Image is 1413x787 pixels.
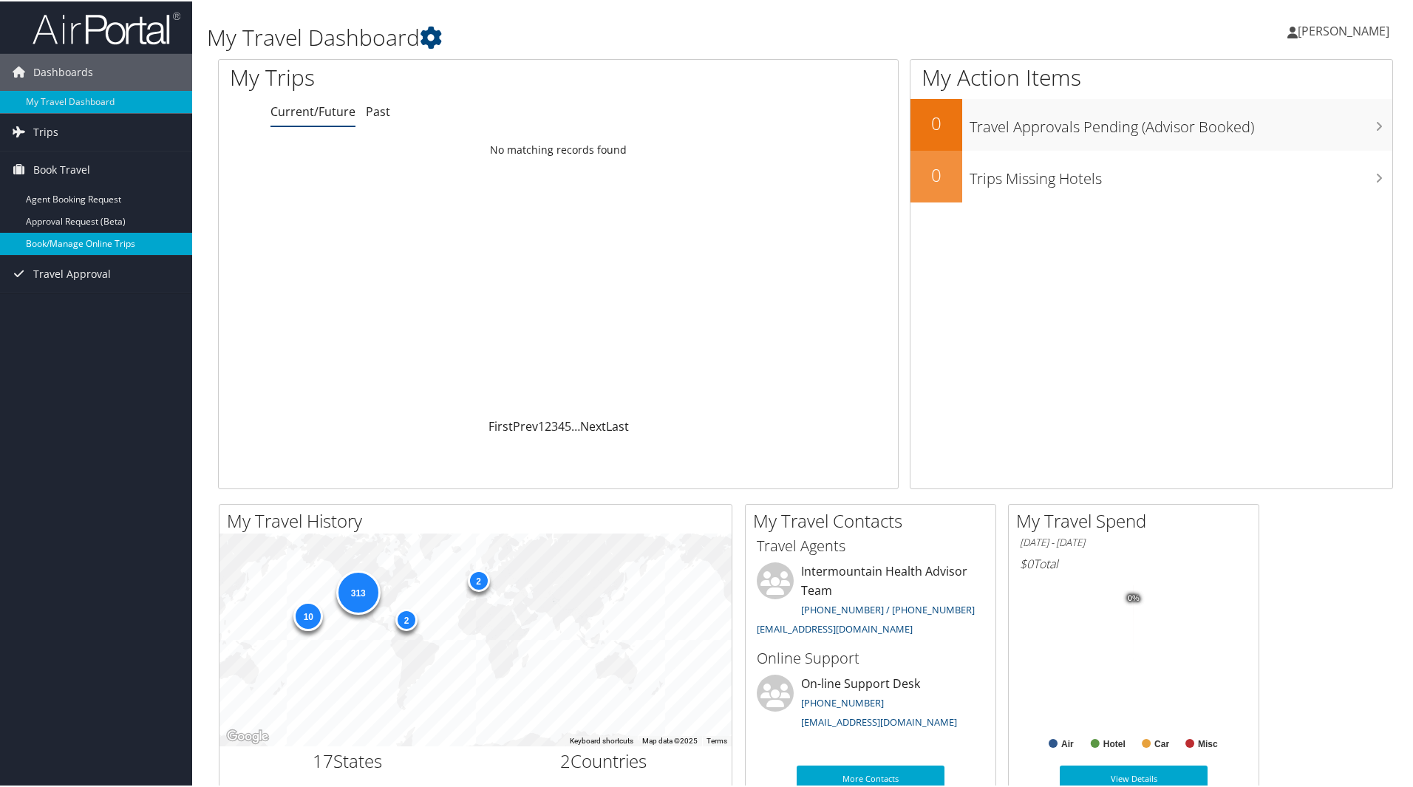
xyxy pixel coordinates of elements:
a: 1 [538,417,545,433]
a: 5 [565,417,571,433]
span: Travel Approval [33,254,111,291]
a: Prev [513,417,538,433]
span: 17 [313,747,333,771]
text: Hotel [1103,737,1126,748]
a: 4 [558,417,565,433]
div: 10 [293,600,323,630]
a: First [488,417,513,433]
a: Last [606,417,629,433]
span: Trips [33,112,58,149]
text: Misc [1198,737,1218,748]
a: 0Travel Approvals Pending (Advisor Booked) [910,98,1392,149]
h1: My Trips [230,61,604,92]
a: Open this area in Google Maps (opens a new window) [223,726,272,745]
a: 3 [551,417,558,433]
h6: [DATE] - [DATE] [1020,534,1247,548]
span: $0 [1020,554,1033,570]
span: … [571,417,580,433]
a: 2 [545,417,551,433]
h3: Travel Agents [757,534,984,555]
text: Car [1154,737,1169,748]
a: [EMAIL_ADDRESS][DOMAIN_NAME] [801,714,957,727]
h3: Online Support [757,647,984,667]
tspan: 0% [1128,593,1140,602]
li: Intermountain Health Advisor Team [749,561,992,640]
h2: My Travel Spend [1016,507,1259,532]
h1: My Travel Dashboard [207,21,1005,52]
a: [PHONE_NUMBER] [801,695,884,708]
h2: Countries [487,747,721,772]
td: No matching records found [219,135,898,162]
h2: My Travel Contacts [753,507,995,532]
h2: States [231,747,465,772]
a: 0Trips Missing Hotels [910,149,1392,201]
h1: My Action Items [910,61,1392,92]
span: Map data ©2025 [642,735,698,743]
text: Air [1061,737,1074,748]
a: [EMAIL_ADDRESS][DOMAIN_NAME] [757,621,913,634]
a: Past [366,102,390,118]
span: Book Travel [33,150,90,187]
a: [PERSON_NAME] [1287,7,1404,52]
li: On-line Support Desk [749,673,992,734]
h2: 0 [910,161,962,186]
img: airportal-logo.png [33,10,180,44]
div: 2 [395,607,418,630]
h2: 0 [910,109,962,134]
h2: My Travel History [227,507,732,532]
button: Keyboard shortcuts [570,735,633,745]
span: 2 [560,747,571,771]
a: [PHONE_NUMBER] / [PHONE_NUMBER] [801,602,975,615]
a: Terms (opens in new tab) [706,735,727,743]
h3: Travel Approvals Pending (Advisor Booked) [970,108,1392,136]
a: Next [580,417,606,433]
div: 313 [336,569,380,613]
div: 2 [467,568,489,590]
a: Current/Future [270,102,355,118]
span: [PERSON_NAME] [1298,21,1389,38]
h6: Total [1020,554,1247,570]
h3: Trips Missing Hotels [970,160,1392,188]
span: Dashboards [33,52,93,89]
img: Google [223,726,272,745]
